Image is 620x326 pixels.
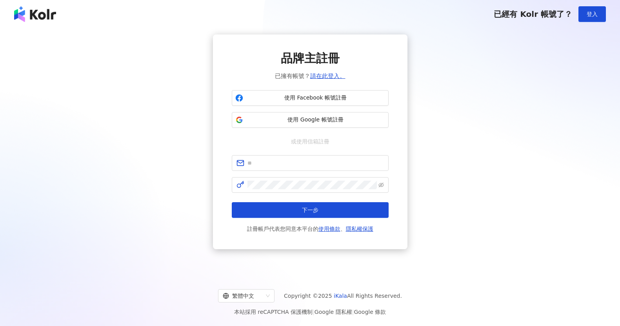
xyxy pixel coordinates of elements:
a: Google 隱私權 [315,309,352,315]
span: | [313,309,315,315]
span: 使用 Google 帳號註冊 [246,116,385,124]
span: 註冊帳戶代表您同意本平台的 、 [247,224,373,234]
div: 繁體中文 [223,290,263,302]
button: 登入 [578,6,606,22]
span: 已經有 Kolr 帳號了？ [494,9,572,19]
img: logo [14,6,56,22]
a: Google 條款 [354,309,386,315]
button: 下一步 [232,202,389,218]
span: 已擁有帳號？ [275,71,345,81]
a: 請在此登入。 [310,72,345,80]
span: 登入 [587,11,598,17]
button: 使用 Google 帳號註冊 [232,112,389,128]
a: iKala [334,293,347,299]
span: 或使用信箱註冊 [285,137,335,146]
span: Copyright © 2025 All Rights Reserved. [284,291,402,301]
a: 隱私權保護 [346,226,373,232]
span: eye-invisible [378,182,384,188]
button: 使用 Facebook 帳號註冊 [232,90,389,106]
span: 品牌主註冊 [281,50,340,67]
span: 本站採用 reCAPTCHA 保護機制 [234,307,386,317]
span: | [352,309,354,315]
span: 使用 Facebook 帳號註冊 [246,94,385,102]
a: 使用條款 [318,226,340,232]
span: 下一步 [302,207,318,213]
